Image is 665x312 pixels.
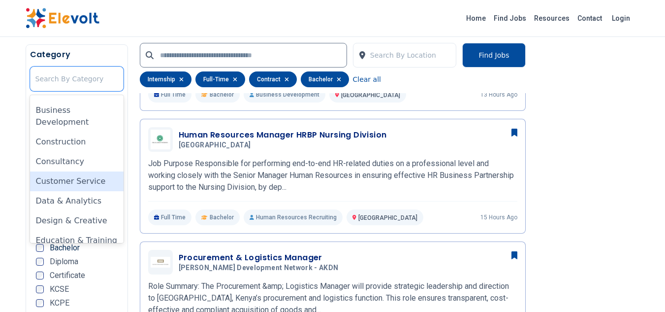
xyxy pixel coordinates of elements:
[50,244,80,252] span: Bachelor
[36,285,44,293] input: KCSE
[30,132,124,152] div: Construction
[480,213,517,221] p: 15 hours ago
[30,49,124,61] h5: Category
[36,244,44,252] input: Bachelor
[36,299,44,307] input: KCPE
[148,209,192,225] p: Full Time
[50,272,85,279] span: Certificate
[301,71,349,87] div: bachelor
[480,91,517,99] p: 13 hours ago
[353,71,381,87] button: Clear all
[30,191,124,211] div: Data & Analytics
[148,127,517,225] a: Aga khan UniversityHuman Resources Manager HRBP Nursing Division[GEOGRAPHIC_DATA]Job Purpose Resp...
[606,8,636,28] a: Login
[195,71,245,87] div: full-time
[616,265,665,312] iframe: Chat Widget
[151,257,170,268] img: Aga Khan Development Network - AKDN
[30,101,124,132] div: Business Development
[249,71,297,87] div: contract
[530,10,573,26] a: Resources
[244,209,343,225] p: Human Resources Recruiting
[36,258,44,266] input: Diploma
[179,141,251,150] span: [GEOGRAPHIC_DATA]
[148,158,517,193] p: Job Purpose Responsible for performing end-to-end HR-related duties on a professional level and w...
[30,172,124,191] div: Customer Service
[151,130,170,149] img: Aga khan University
[244,87,325,103] p: Business Development
[179,252,343,264] h3: Procurement & Logistics Manager
[50,258,78,266] span: Diploma
[462,10,490,26] a: Home
[490,10,530,26] a: Find Jobs
[36,272,44,279] input: Certificate
[30,211,124,231] div: Design & Creative
[140,71,191,87] div: internship
[573,10,606,26] a: Contact
[462,43,525,68] button: Find Jobs
[358,214,417,221] span: [GEOGRAPHIC_DATA]
[179,264,339,273] span: [PERSON_NAME] Development Network - AKDN
[210,91,234,99] span: Bachelor
[50,285,69,293] span: KCSE
[179,129,387,141] h3: Human Resources Manager HRBP Nursing Division
[210,213,234,221] span: Bachelor
[30,152,124,172] div: Consultancy
[26,8,99,29] img: Elevolt
[341,92,400,99] span: [GEOGRAPHIC_DATA]
[148,87,192,103] p: Full Time
[30,231,124,250] div: Education & Training
[50,299,69,307] span: KCPE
